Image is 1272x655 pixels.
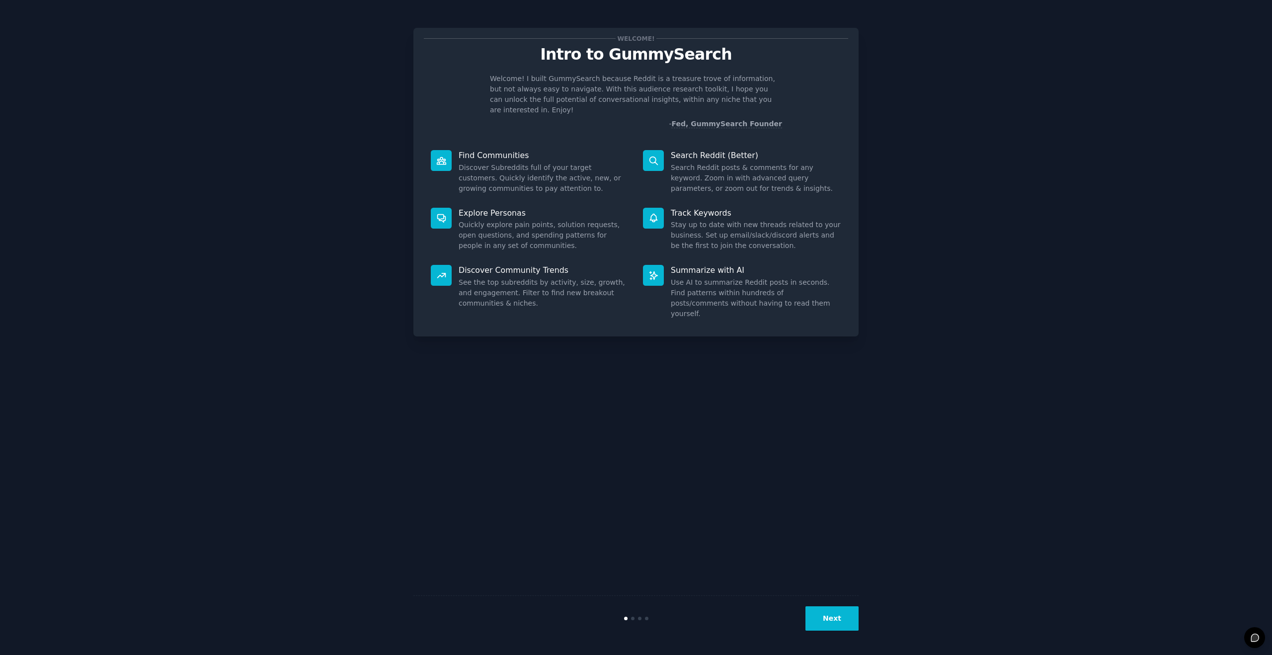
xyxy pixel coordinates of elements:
dd: See the top subreddits by activity, size, growth, and engagement. Filter to find new breakout com... [459,277,629,309]
p: Search Reddit (Better) [671,150,841,161]
p: Discover Community Trends [459,265,629,275]
p: Intro to GummySearch [424,46,848,63]
button: Next [805,606,859,631]
dd: Stay up to date with new threads related to your business. Set up email/slack/discord alerts and ... [671,220,841,251]
p: Summarize with AI [671,265,841,275]
dd: Quickly explore pain points, solution requests, open questions, and spending patterns for people ... [459,220,629,251]
a: Fed, GummySearch Founder [671,120,782,128]
p: Track Keywords [671,208,841,218]
dd: Search Reddit posts & comments for any keyword. Zoom in with advanced query parameters, or zoom o... [671,163,841,194]
div: - [669,119,782,129]
p: Find Communities [459,150,629,161]
p: Explore Personas [459,208,629,218]
dd: Discover Subreddits full of your target customers. Quickly identify the active, new, or growing c... [459,163,629,194]
dd: Use AI to summarize Reddit posts in seconds. Find patterns within hundreds of posts/comments with... [671,277,841,319]
span: Welcome! [616,33,656,44]
p: Welcome! I built GummySearch because Reddit is a treasure trove of information, but not always ea... [490,74,782,115]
